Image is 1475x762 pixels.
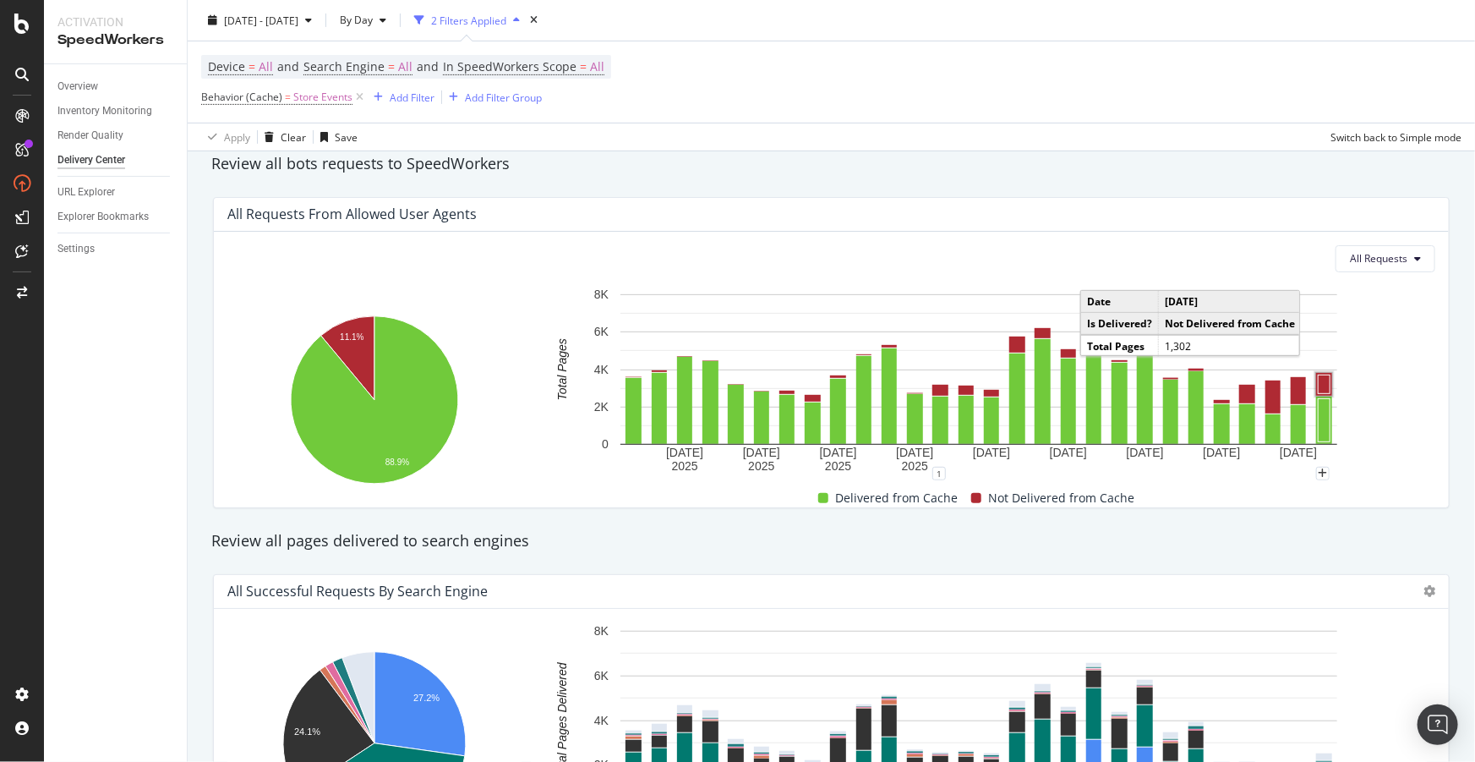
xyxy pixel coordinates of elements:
text: 2025 [672,459,698,473]
div: SpeedWorkers [57,30,173,50]
div: Clear [281,129,306,144]
text: [DATE] [973,446,1010,459]
text: 2025 [825,459,851,473]
text: 2K [594,400,609,414]
text: 4K [594,363,609,376]
span: and [417,58,439,74]
div: Inventory Monitoring [57,102,152,120]
text: 0 [602,437,609,451]
text: 2025 [902,459,928,473]
button: All Requests [1336,245,1435,272]
text: 6K [594,669,609,683]
a: Inventory Monitoring [57,102,175,120]
span: = [388,58,395,74]
text: [DATE] [666,446,703,459]
span: All [590,55,604,79]
div: 2 Filters Applied [431,13,506,27]
div: Review all pages delivered to search engines [203,530,1460,552]
text: 8K [594,624,609,638]
text: [DATE] [1280,446,1317,459]
text: [DATE] [897,446,934,459]
a: Overview [57,78,175,96]
span: Device [208,58,245,74]
svg: A chart. [531,286,1427,474]
text: 27.2% [413,693,440,703]
button: Apply [201,123,250,151]
div: times [527,12,541,29]
text: 88.9% [385,458,409,468]
div: Explorer Bookmarks [57,208,149,226]
div: Render Quality [57,127,123,145]
span: By Day [333,13,373,27]
text: 4K [594,714,609,727]
div: Add Filter [390,90,434,104]
div: URL Explorer [57,184,115,201]
a: Delivery Center [57,151,175,169]
button: Add Filter Group [442,87,542,107]
a: Explorer Bookmarks [57,208,175,226]
div: Review all bots requests to SpeedWorkers [203,153,1460,175]
a: URL Explorer [57,184,175,201]
div: Save [335,129,358,144]
button: 2 Filters Applied [407,7,527,34]
span: All [259,55,273,79]
span: = [285,90,291,104]
svg: A chart. [227,307,522,494]
button: By Day [333,7,393,34]
span: In SpeedWorkers Scope [443,58,576,74]
div: Activation [57,14,173,30]
div: Overview [57,78,98,96]
div: Delivery Center [57,151,125,169]
div: Add Filter Group [465,90,542,104]
div: Settings [57,240,95,258]
span: Delivered from Cache [835,488,958,508]
span: Behavior (Cache) [201,90,282,104]
button: [DATE] - [DATE] [201,7,319,34]
span: Not Delivered from Cache [988,488,1134,508]
a: Settings [57,240,175,258]
div: Switch back to Simple mode [1330,129,1461,144]
text: 11.1% [340,332,363,342]
span: All [398,55,412,79]
text: 8K [594,288,609,301]
button: Save [314,123,358,151]
span: and [277,58,299,74]
text: 2025 [749,459,775,473]
span: Store Events [293,85,352,109]
div: All Successful Requests by Search Engine [227,583,488,600]
text: [DATE] [1050,446,1087,459]
button: Add Filter [367,87,434,107]
text: [DATE] [743,446,780,459]
text: Total Pages [556,338,570,400]
button: Clear [258,123,306,151]
text: [DATE] [1127,446,1164,459]
span: = [580,58,587,74]
span: [DATE] - [DATE] [224,13,298,27]
text: 6K [594,326,609,339]
a: Render Quality [57,127,175,145]
text: [DATE] [820,446,857,459]
div: All Requests from Allowed User Agents [227,206,477,222]
div: Apply [224,129,250,144]
div: 1 [932,467,946,480]
text: [DATE] [1204,446,1241,459]
span: = [249,58,255,74]
button: Switch back to Simple mode [1324,123,1461,151]
div: Open Intercom Messenger [1418,704,1458,745]
span: All Requests [1350,251,1407,266]
span: Search Engine [303,58,385,74]
div: plus [1316,467,1330,480]
text: 24.1% [294,726,320,737]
